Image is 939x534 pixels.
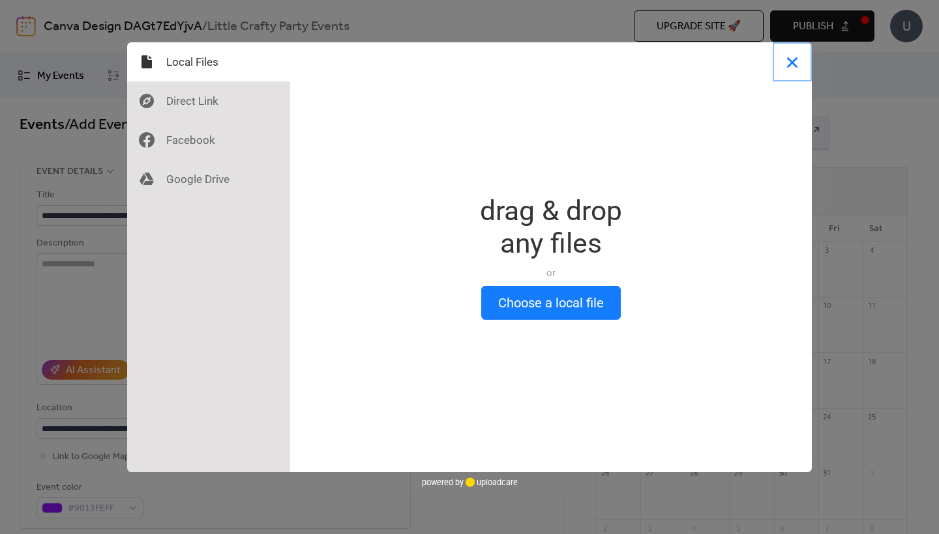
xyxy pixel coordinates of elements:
button: Choose a local file [481,286,621,320]
a: uploadcare [464,477,518,487]
div: powered by [422,472,518,492]
div: drag & drop any files [480,195,622,260]
button: Close [773,42,812,81]
div: Local Files [127,42,290,81]
div: Direct Link [127,81,290,120]
div: Google Drive [127,160,290,199]
div: or [480,266,622,279]
div: Facebook [127,120,290,160]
